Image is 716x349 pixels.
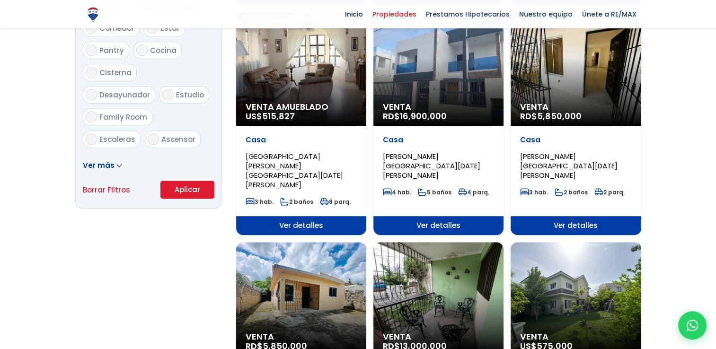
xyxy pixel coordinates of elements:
[136,44,148,56] input: Cocina
[373,216,504,235] span: Ver detalles
[83,160,115,170] span: Ver más
[458,188,489,196] span: 4 parq.
[246,198,274,206] span: 3 hab.
[99,68,132,78] span: Cisterna
[511,216,641,235] span: Ver detalles
[383,188,411,196] span: 4 hab.
[99,112,147,122] span: Family Room
[520,188,548,196] span: 3 hab.
[86,111,97,122] input: Family Room
[99,90,150,100] span: Desayunador
[86,133,97,145] input: Escaleras
[161,134,195,144] span: Ascensor
[418,188,451,196] span: 5 baños
[246,102,357,112] span: Venta Amueblado
[520,332,631,341] span: Venta
[340,7,368,21] span: Inicio
[83,160,122,170] a: Ver más
[520,151,618,180] span: [PERSON_NAME][GEOGRAPHIC_DATA][DATE][PERSON_NAME]
[373,12,504,235] a: Venta RD$16,900,000 Casa [PERSON_NAME][GEOGRAPHIC_DATA][DATE][PERSON_NAME] 4 hab. 5 baños 4 parq....
[555,188,588,196] span: 2 baños
[400,110,447,122] span: 16,900,000
[383,332,494,341] span: Venta
[246,151,343,190] span: [GEOGRAPHIC_DATA][PERSON_NAME][GEOGRAPHIC_DATA][DATE][PERSON_NAME]
[520,110,582,122] span: RD$
[383,110,447,122] span: RD$
[236,12,366,235] a: Venta Amueblado US$515,827 Casa [GEOGRAPHIC_DATA][PERSON_NAME][GEOGRAPHIC_DATA][DATE][PERSON_NAME...
[514,7,577,21] span: Nuestro equipo
[86,89,97,100] input: Desayunador
[236,216,366,235] span: Ver detalles
[320,198,351,206] span: 8 parq.
[383,151,480,180] span: [PERSON_NAME][GEOGRAPHIC_DATA][DATE][PERSON_NAME]
[176,90,204,100] span: Estudio
[520,102,631,112] span: Venta
[160,181,214,199] button: Aplicar
[83,184,130,196] a: Borrar Filtros
[86,44,97,56] input: Pantry
[246,135,357,145] p: Casa
[246,110,295,122] span: US$
[520,135,631,145] p: Casa
[594,188,625,196] span: 2 parq.
[577,7,641,21] span: Únete a RE/MAX
[537,110,582,122] span: 5,850,000
[262,110,295,122] span: 515,827
[148,133,159,145] input: Ascensor
[99,134,135,144] span: Escaleras
[280,198,313,206] span: 2 baños
[86,67,97,78] input: Cisterna
[246,332,357,341] span: Venta
[383,135,494,145] p: Casa
[85,6,101,23] img: Logo de REMAX
[368,7,421,21] span: Propiedades
[383,102,494,112] span: Venta
[99,45,124,55] span: Pantry
[150,45,177,55] span: Cocina
[162,89,174,100] input: Estudio
[421,7,514,21] span: Préstamos Hipotecarios
[511,12,641,235] a: Venta RD$5,850,000 Casa [PERSON_NAME][GEOGRAPHIC_DATA][DATE][PERSON_NAME] 3 hab. 2 baños 2 parq. ...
